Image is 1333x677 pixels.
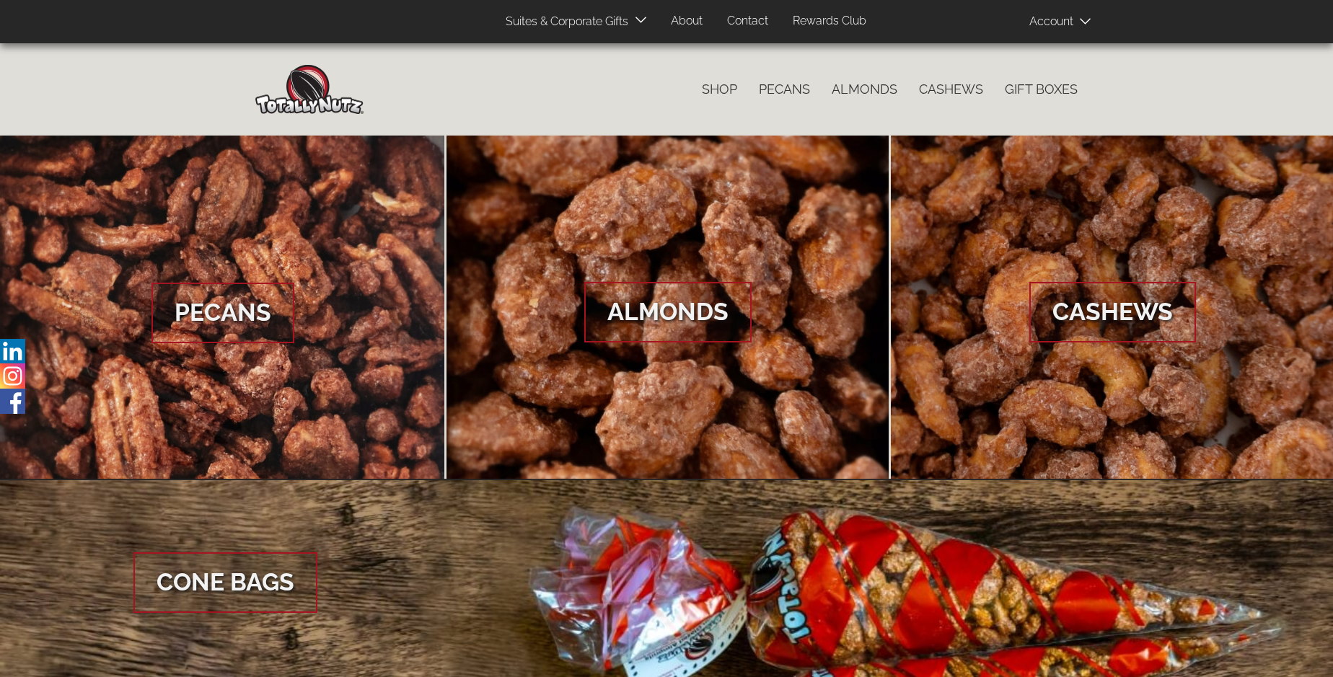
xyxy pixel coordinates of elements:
[994,74,1088,105] a: Gift Boxes
[446,136,889,480] a: Almonds
[821,74,908,105] a: Almonds
[908,74,994,105] a: Cashews
[691,74,748,105] a: Shop
[782,7,877,35] a: Rewards Club
[133,552,317,613] span: Cone Bags
[495,8,633,36] a: Suites & Corporate Gifts
[1029,282,1196,342] span: Cashews
[255,65,364,114] img: Home
[748,74,821,105] a: Pecans
[151,283,294,343] span: Pecans
[716,7,779,35] a: Contact
[660,7,713,35] a: About
[584,282,752,342] span: Almonds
